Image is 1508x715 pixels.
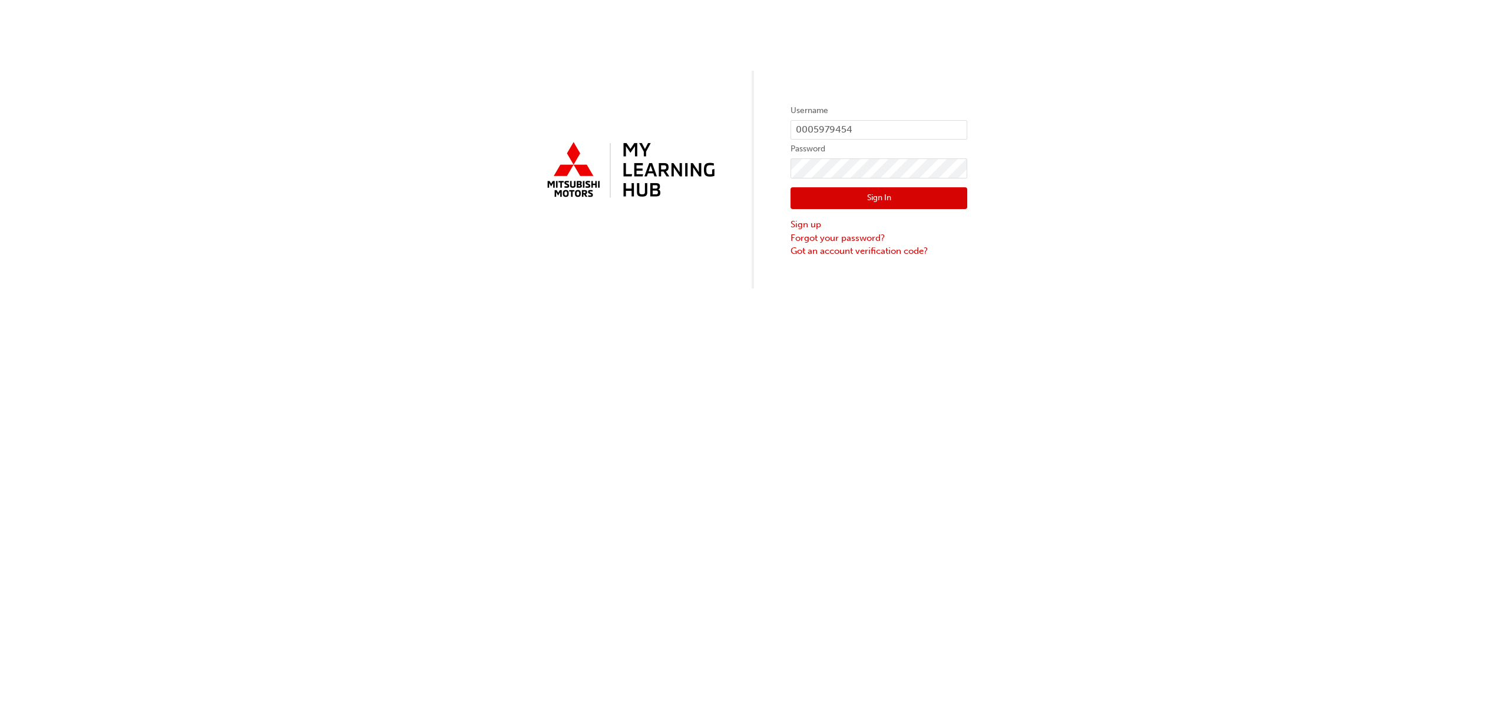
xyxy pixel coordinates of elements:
a: Got an account verification code? [791,244,967,258]
a: Sign up [791,218,967,231]
a: Forgot your password? [791,231,967,245]
input: Username [791,120,967,140]
label: Username [791,104,967,118]
label: Password [791,142,967,156]
img: mmal [541,137,717,204]
button: Sign In [791,187,967,210]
